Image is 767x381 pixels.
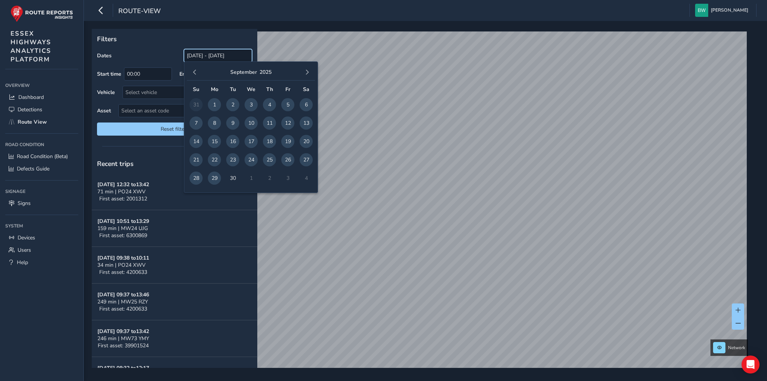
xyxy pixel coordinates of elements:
button: Reset filters [97,123,252,136]
span: 17 [245,135,258,148]
span: Th [266,86,273,93]
span: 1 [208,98,221,111]
canvas: Map [94,31,747,377]
span: Route View [18,118,47,126]
label: Dates [97,52,112,59]
span: Reset filters [103,126,246,133]
span: 8 [208,117,221,130]
label: Asset [97,107,111,114]
strong: [DATE] 12:32 to 13:42 [97,181,149,188]
span: 24 [245,153,258,166]
span: First asset: 4200633 [99,305,147,312]
span: 20 [300,135,313,148]
span: First asset: 4200633 [99,269,147,276]
span: 9 [226,117,239,130]
a: Defects Guide [5,163,78,175]
strong: [DATE] 08:32 to 12:17 [97,365,149,372]
span: 15 [208,135,221,148]
img: diamond-layout [695,4,708,17]
span: Fr [285,86,290,93]
a: Detections [5,103,78,116]
span: 29 [208,172,221,185]
span: 34 min | PO24 XWV [97,261,146,269]
span: Tu [230,86,236,93]
div: System [5,220,78,232]
span: Users [18,247,31,254]
span: route-view [118,6,161,17]
p: Filters [97,34,252,44]
button: [DATE] 12:32 to13:4271 min | PO24 XWVFirst asset: 2001312 [92,173,257,210]
div: Road Condition [5,139,78,150]
button: [DATE] 10:51 to13:29159 min | MW24 UJGFirst asset: 6300869 [92,210,257,247]
span: 26 [281,153,294,166]
div: Open Intercom Messenger [742,356,760,374]
span: Mo [211,86,218,93]
span: Detections [18,106,42,113]
span: 159 min | MW24 UJG [97,225,148,232]
span: Road Condition (Beta) [17,153,68,160]
span: Network [728,345,745,351]
span: We [247,86,255,93]
span: 249 min | MW25 RZY [97,298,148,305]
span: 19 [281,135,294,148]
img: rr logo [10,5,73,22]
span: 14 [190,135,203,148]
span: First asset: 39901524 [98,342,149,349]
span: Select an asset code [119,105,239,117]
span: Help [17,259,28,266]
span: [PERSON_NAME] [711,4,748,17]
span: 25 [263,153,276,166]
span: 13 [300,117,313,130]
span: Dashboard [18,94,44,101]
span: 27 [300,153,313,166]
span: Defects Guide [17,165,49,172]
span: Su [193,86,199,93]
a: Road Condition (Beta) [5,150,78,163]
label: Start time [97,70,121,78]
button: [DATE] 09:37 to13:42246 min | MW73 YMYFirst asset: 39901524 [92,320,257,357]
a: Signs [5,197,78,209]
a: Route View [5,116,78,128]
span: 7 [190,117,203,130]
button: [PERSON_NAME] [695,4,751,17]
span: 246 min | MW73 YMY [97,335,149,342]
span: Devices [18,234,35,241]
label: End time [179,70,201,78]
a: Users [5,244,78,256]
span: 23 [226,153,239,166]
button: [DATE] 09:38 to10:1134 min | PO24 XWVFirst asset: 4200633 [92,247,257,284]
span: Recent trips [97,159,134,168]
span: 71 min | PO24 XWV [97,188,146,195]
button: [DATE] 09:37 to13:46249 min | MW25 RZYFirst asset: 4200633 [92,284,257,320]
span: Sa [303,86,309,93]
span: 18 [263,135,276,148]
a: Dashboard [5,91,78,103]
strong: [DATE] 09:37 to 13:46 [97,291,149,298]
a: Help [5,256,78,269]
strong: [DATE] 10:51 to 13:29 [97,218,149,225]
span: ESSEX HIGHWAYS ANALYTICS PLATFORM [10,29,51,64]
span: 6 [300,98,313,111]
span: 30 [226,172,239,185]
span: Signs [18,200,31,207]
button: 2025 [260,69,272,76]
span: 3 [245,98,258,111]
span: 5 [281,98,294,111]
span: First asset: 2001312 [99,195,147,202]
div: Signage [5,186,78,197]
strong: [DATE] 09:37 to 13:42 [97,328,149,335]
button: September [230,69,257,76]
span: First asset: 6300869 [99,232,147,239]
span: 10 [245,117,258,130]
span: 4 [263,98,276,111]
span: 21 [190,153,203,166]
span: 12 [281,117,294,130]
strong: [DATE] 09:38 to 10:11 [97,254,149,261]
div: Select vehicle [123,86,239,99]
span: 2 [226,98,239,111]
span: 28 [190,172,203,185]
div: Overview [5,80,78,91]
span: 16 [226,135,239,148]
a: Devices [5,232,78,244]
label: Vehicle [97,89,115,96]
